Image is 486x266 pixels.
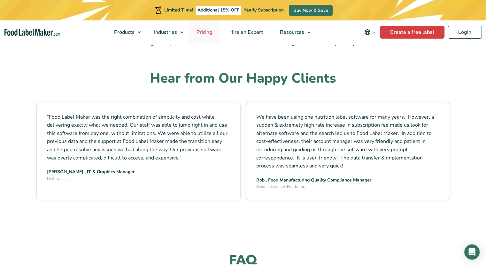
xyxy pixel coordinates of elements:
a: Create a free label [380,26,444,39]
a: Products [106,20,144,44]
span: Additional 15% OFF [196,6,241,15]
span: Pricing [195,29,213,36]
p: McSteven’s Inc. [47,176,135,182]
p: [PERSON_NAME] , IT & Graphics Manager [47,168,135,175]
a: Hire an Expert [221,20,270,44]
p: Bob , Food Manufacturing Quality Compliance Manager [256,177,371,184]
span: Resources [278,29,305,36]
p: We have been using one nutrition label software for many years. However, a sudden & extremely hig... [256,113,439,170]
span: Industries [152,29,178,36]
span: Yearly Subscription [244,7,284,13]
a: Pricing [188,20,220,44]
h2: Hear from Our Happy Clients [34,70,452,87]
p: “Food Label Maker was the right combination of simplicity and cost while delivering exactly what ... [47,113,230,162]
a: Login [448,26,482,39]
a: Resources [272,20,314,44]
span: Hire an Expert [228,29,264,36]
a: Food Label Maker homepage [4,29,60,36]
div: Open Intercom Messenger [464,244,480,260]
button: Change language [360,26,380,39]
a: Buy Now & Save [289,5,333,16]
span: Limited Time! [164,7,193,13]
span: Products [112,29,135,36]
a: Industries [146,20,187,44]
p: Baron's Specialty Foods, Inc. [256,184,371,190]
